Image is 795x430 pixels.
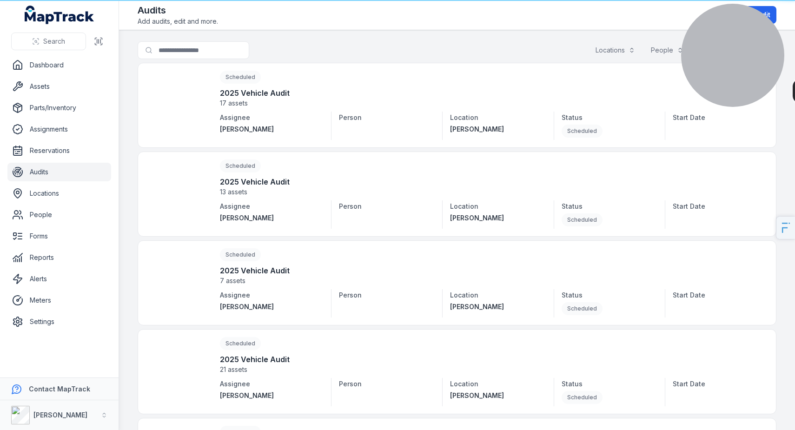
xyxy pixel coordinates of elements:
div: Scheduled [562,302,603,315]
div: Scheduled [562,213,603,226]
span: [PERSON_NAME] [450,125,504,133]
button: People [645,41,689,59]
span: [PERSON_NAME] [450,391,504,399]
a: Reservations [7,141,111,160]
button: Search [11,33,86,50]
a: Meters [7,291,111,310]
a: People [7,205,111,224]
a: Settings [7,312,111,331]
span: Add audits, edit and more. [138,17,218,26]
a: Dashboard [7,56,111,74]
a: Forms [7,227,111,245]
a: Reports [7,248,111,267]
a: [PERSON_NAME] [450,213,538,223]
a: MapTrack [25,6,94,24]
a: Parts/Inventory [7,99,111,117]
a: [PERSON_NAME] [220,213,324,223]
span: [PERSON_NAME] [450,303,504,311]
a: [PERSON_NAME] [220,391,324,400]
a: [PERSON_NAME] [450,302,538,311]
a: [PERSON_NAME] [450,391,538,400]
a: Assets [7,77,111,96]
a: Alerts [7,270,111,288]
a: Locations [7,184,111,203]
a: Assignments [7,120,111,139]
span: [PERSON_NAME] [450,214,504,222]
a: [PERSON_NAME] [220,125,324,134]
div: Scheduled [562,125,603,138]
a: Audits [7,163,111,181]
a: [PERSON_NAME] [450,125,538,134]
strong: [PERSON_NAME] [33,411,87,419]
a: [PERSON_NAME] [220,302,324,311]
div: Scheduled [562,391,603,404]
strong: Contact MapTrack [29,385,90,393]
span: Search [43,37,65,46]
h2: Audits [138,4,218,17]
